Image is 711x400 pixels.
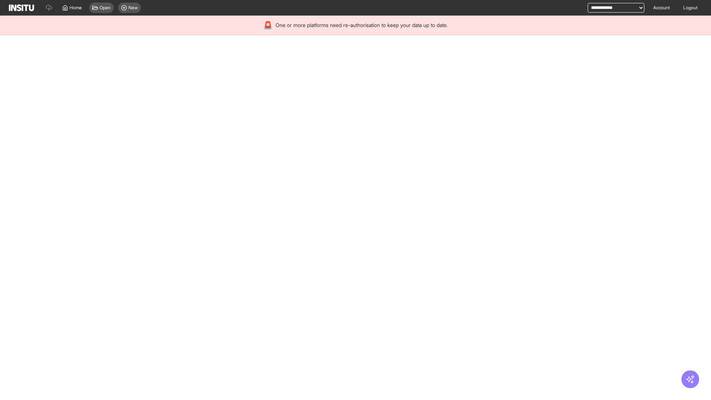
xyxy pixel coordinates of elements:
[9,4,34,11] img: Logo
[276,21,448,29] span: One or more platforms need re-authorisation to keep your data up to date.
[70,5,82,11] span: Home
[128,5,138,11] span: New
[263,20,273,30] div: 🚨
[100,5,111,11] span: Open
